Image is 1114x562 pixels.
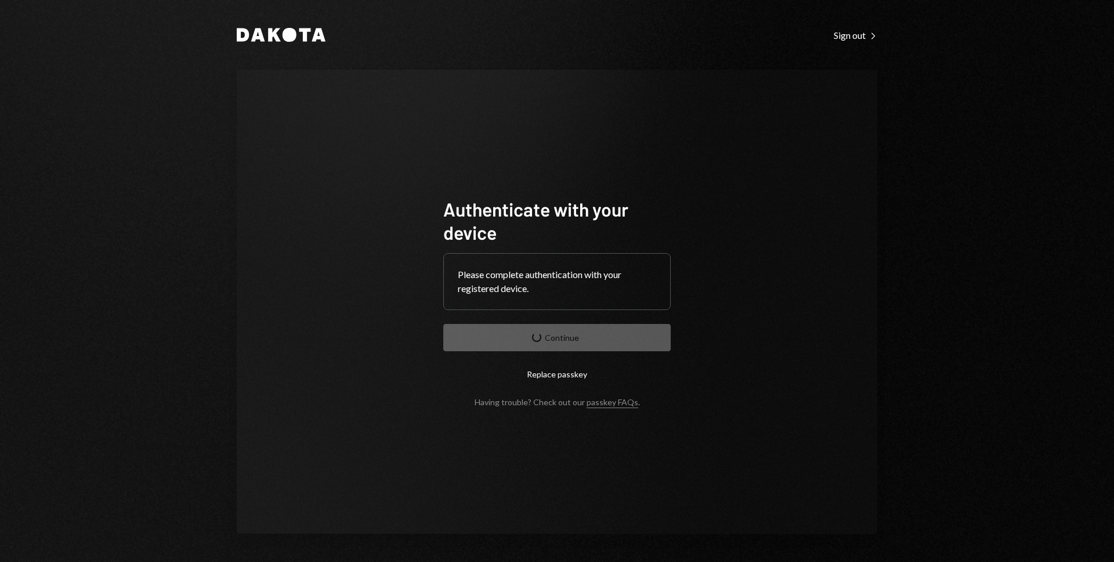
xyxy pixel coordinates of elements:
[834,28,877,41] a: Sign out
[443,197,671,244] h1: Authenticate with your device
[458,268,656,296] div: Please complete authentication with your registered device.
[587,397,638,408] a: passkey FAQs
[475,397,640,407] div: Having trouble? Check out our .
[443,361,671,388] button: Replace passkey
[834,30,877,41] div: Sign out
